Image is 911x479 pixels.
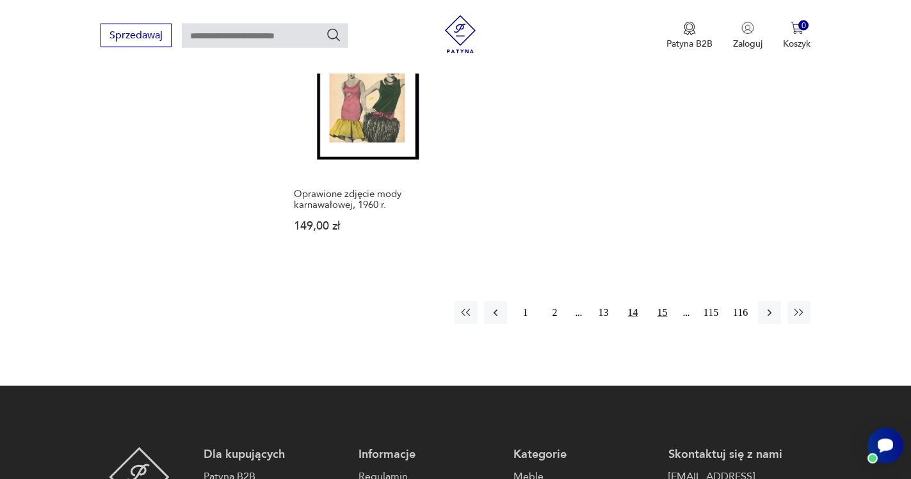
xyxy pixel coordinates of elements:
img: Ikona medalu [683,22,696,36]
button: Sprzedawaj [101,24,172,47]
button: Szukaj [326,27,341,43]
p: Skontaktuj się z nami [668,447,810,462]
p: 149,00 zł [294,221,448,232]
button: 0Koszyk [783,22,810,50]
p: Zaloguj [733,38,762,50]
button: 2 [543,301,566,324]
button: 13 [592,301,615,324]
button: 116 [729,301,752,324]
a: Oprawione zdjęcie mody karnawałowej, 1960 r.Oprawione zdjęcie mody karnawałowej, 1960 r.149,00 zł [288,13,454,256]
img: Ikonka użytkownika [741,22,754,35]
button: 115 [699,301,722,324]
p: Informacje [359,447,501,462]
button: 1 [513,301,536,324]
iframe: Smartsupp widget button [867,428,903,464]
p: Kategorie [513,447,656,462]
img: Ikona koszyka [791,22,803,35]
p: Koszyk [783,38,810,50]
div: 0 [798,20,809,31]
button: 14 [621,301,644,324]
p: Dla kupujących [204,447,346,462]
button: 15 [650,301,673,324]
a: Sprzedawaj [101,32,172,41]
p: Patyna B2B [666,38,713,50]
a: Ikona medaluPatyna B2B [666,22,713,50]
img: Patyna - sklep z meblami i dekoracjami vintage [441,15,480,54]
button: Zaloguj [733,22,762,50]
h3: Oprawione zdjęcie mody karnawałowej, 1960 r. [294,189,448,210]
button: Patyna B2B [666,22,713,50]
